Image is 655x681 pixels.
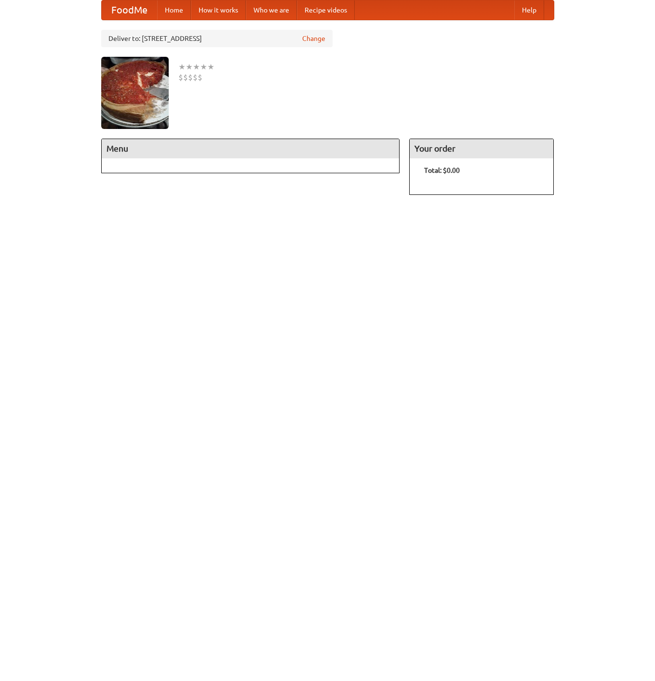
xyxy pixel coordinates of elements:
li: $ [188,72,193,83]
li: $ [198,72,202,83]
li: ★ [207,62,214,72]
a: FoodMe [102,0,157,20]
a: Who we are [246,0,297,20]
a: How it works [191,0,246,20]
li: ★ [200,62,207,72]
li: $ [183,72,188,83]
li: ★ [178,62,186,72]
a: Help [514,0,544,20]
li: $ [193,72,198,83]
a: Recipe videos [297,0,355,20]
a: Change [302,34,325,43]
img: angular.jpg [101,57,169,129]
b: Total: $0.00 [424,167,460,174]
a: Home [157,0,191,20]
li: ★ [186,62,193,72]
li: $ [178,72,183,83]
h4: Menu [102,139,400,158]
li: ★ [193,62,200,72]
h4: Your order [410,139,553,158]
div: Deliver to: [STREET_ADDRESS] [101,30,333,47]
